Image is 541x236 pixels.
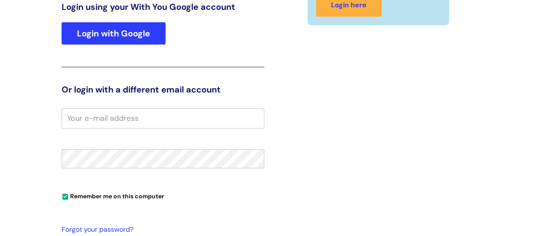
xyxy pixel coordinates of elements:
a: Login with Google [62,22,166,45]
a: Forgot your password? [62,224,260,236]
h3: Or login with a different email account [62,84,264,95]
h3: Login using your With You Google account [62,2,264,12]
input: Your e-mail address [62,108,264,128]
input: Remember me on this computer [62,194,68,200]
label: Remember me on this computer [62,191,164,200]
div: You can uncheck this option if you're logging in from a shared device [62,189,264,203]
